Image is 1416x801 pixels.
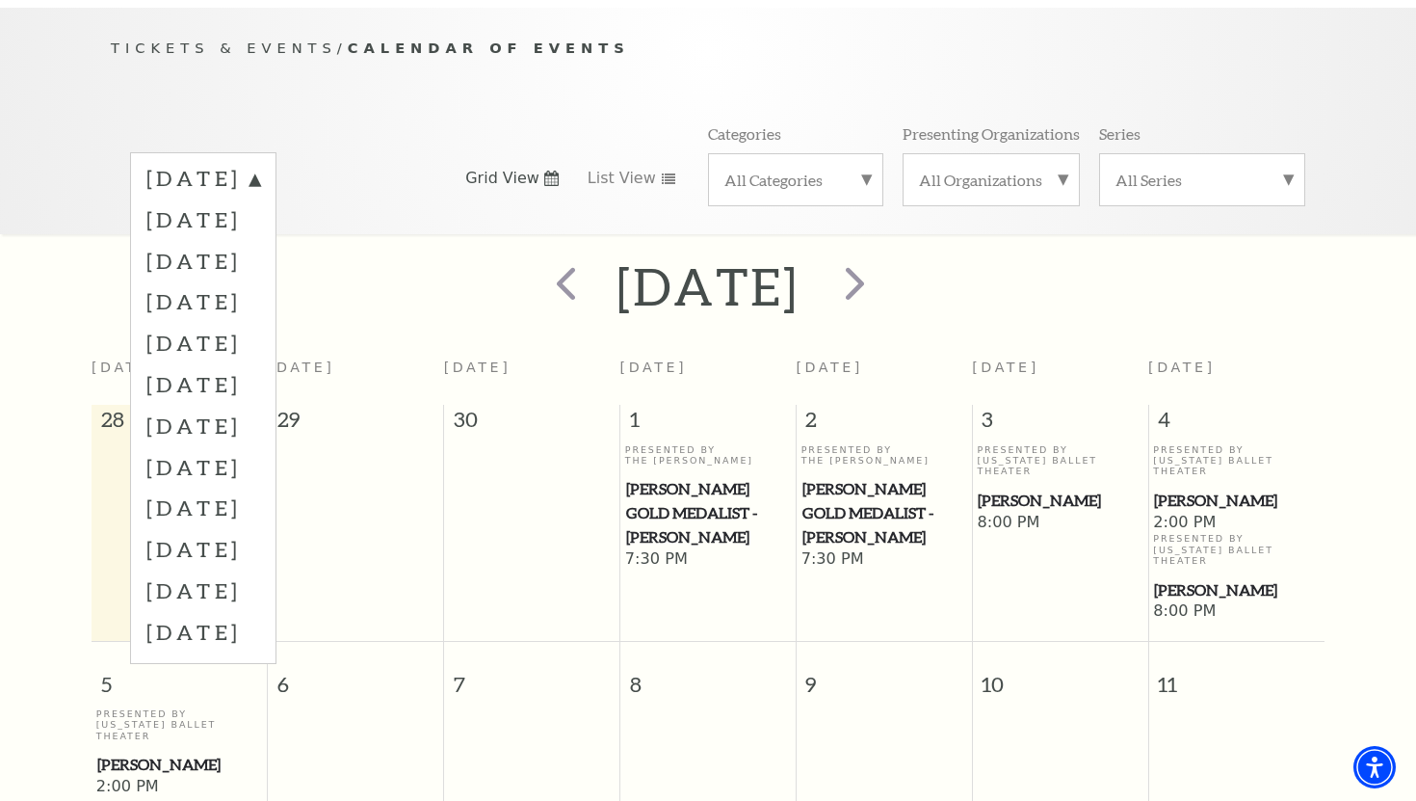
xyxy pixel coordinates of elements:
label: All Categories [724,170,867,190]
label: [DATE] [146,280,260,322]
label: [DATE] [146,570,260,611]
span: 8:00 PM [977,513,1142,534]
p: Presented By [US_STATE] Ballet Theater [1153,533,1320,566]
p: Presented By [US_STATE] Ballet Theater [96,708,263,741]
label: [DATE] [146,487,260,528]
span: 28 [92,405,267,443]
span: 8:00 PM [1153,601,1320,623]
span: Grid View [465,168,539,189]
label: [DATE] [146,240,260,281]
label: [DATE] [146,611,260,653]
button: next [818,253,888,321]
label: All Organizations [919,170,1063,190]
label: [DATE] [146,405,260,446]
span: 3 [973,405,1148,443]
span: [DATE] [92,360,159,375]
span: [DATE] [1148,360,1216,375]
p: Presented By [US_STATE] Ballet Theater [1153,444,1320,477]
span: 8 [620,642,796,708]
p: Presented By The [PERSON_NAME] [625,444,791,467]
a: Peter Pan [1153,489,1320,513]
p: Presented By The [PERSON_NAME] [801,444,967,467]
span: [PERSON_NAME] [97,753,262,777]
span: 7:30 PM [625,549,791,571]
a: Peter Pan [1153,578,1320,602]
span: 11 [1149,642,1324,708]
p: Presenting Organizations [903,123,1080,144]
label: [DATE] [146,322,260,363]
label: [DATE] [146,528,260,570]
span: Tickets & Events [111,40,337,56]
span: 9 [797,642,972,708]
span: [DATE] [444,360,511,375]
span: 2:00 PM [1153,513,1320,534]
label: [DATE] [146,363,260,405]
p: Series [1099,123,1141,144]
span: 7:30 PM [801,549,967,571]
label: [DATE] [146,199,260,240]
span: Calendar of Events [348,40,630,56]
span: List View [588,168,656,189]
span: 4 [1149,405,1324,443]
label: [DATE] [146,446,260,488]
h2: [DATE] [616,255,799,317]
span: 2:00 PM [96,777,263,798]
div: Accessibility Menu [1353,746,1396,788]
span: 10 [973,642,1148,708]
button: prev [528,253,598,321]
label: All Series [1115,170,1289,190]
span: [DATE] [796,360,863,375]
span: 5 [92,642,267,708]
span: [PERSON_NAME] [1154,578,1319,602]
a: Peter Pan [96,753,263,777]
label: [DATE] [146,164,260,199]
span: [PERSON_NAME] [978,489,1141,513]
span: 1 [620,405,796,443]
span: 6 [268,642,443,708]
span: [PERSON_NAME] Gold Medalist - [PERSON_NAME] [626,477,790,548]
span: [DATE] [268,360,335,375]
span: 30 [444,405,619,443]
a: Cliburn Gold Medalist - Aristo Sham [801,477,967,548]
span: 29 [268,405,443,443]
span: [PERSON_NAME] Gold Medalist - [PERSON_NAME] [802,477,966,548]
span: 7 [444,642,619,708]
p: / [111,37,1305,61]
p: Presented By [US_STATE] Ballet Theater [977,444,1142,477]
p: Categories [708,123,781,144]
span: 2 [797,405,972,443]
a: Peter Pan [977,489,1142,513]
span: [DATE] [620,360,688,375]
a: Cliburn Gold Medalist - Aristo Sham [625,477,791,548]
span: [DATE] [972,360,1039,375]
span: [PERSON_NAME] [1154,489,1319,513]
